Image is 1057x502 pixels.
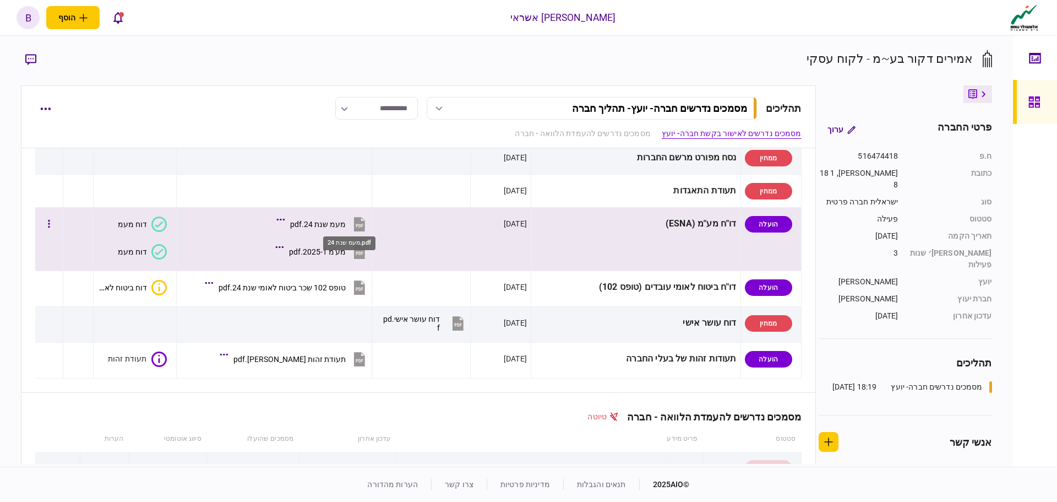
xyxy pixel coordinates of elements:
th: עדכון אחרון [299,427,397,452]
button: מע'מ 2025-1.pdf [278,239,368,264]
div: עדכון אחרון [909,310,992,322]
div: דוח עושר אישי [535,311,737,336]
div: הועלה [745,279,792,296]
div: חברת יעוץ [909,293,992,305]
div: דוח מעמ [118,247,147,256]
div: כתובת [909,168,992,191]
div: יועץ [909,276,992,288]
div: [PERSON_NAME]׳ שנות פעילות [909,247,992,271]
div: [PERSON_NAME] [819,276,898,288]
img: client company logo [1008,4,1040,31]
div: מסמכים נדרשים חברה- יועץ [891,381,982,393]
div: תהליכים [766,101,802,116]
div: ממתין [745,315,792,332]
a: מסמכים נדרשים חברה- יועץ18:19 [DATE] [832,381,992,393]
div: דוח ביטוח לאומי [97,283,146,292]
div: מעמ שנת 24.pdf [323,236,375,250]
div: הועלה [745,351,792,368]
div: [DATE] [504,282,527,293]
div: ח.פ [909,150,992,162]
div: מע'מ 2025-1.pdf [289,247,346,256]
th: הערות [80,427,129,452]
button: דוח מעמ [118,244,167,260]
th: סיווג אוטומטי [129,427,207,452]
button: ערוך [819,120,864,139]
div: תעודת זהות [108,353,147,364]
div: טיוטה [745,460,792,477]
th: פריט מידע [397,427,704,452]
button: טופס 102 שכר ביטוח לאומי שנת 24.pdf [208,275,368,300]
div: [DATE] [504,152,527,163]
div: [PERSON_NAME], 18 18 [819,168,898,191]
button: פתח תפריט להוספת לקוח [46,6,100,29]
button: תעודת זהות שלום מימוני.pdf [222,347,368,371]
div: מסמכים נדרשים להעמדת הלוואה - חברה [618,411,801,423]
div: [DATE] [819,230,898,242]
div: אנשי קשר [950,435,992,450]
a: הערות מהדורה [367,480,418,489]
button: דוח מעמ [118,217,167,232]
div: [PERSON_NAME] אשראי [510,10,616,25]
div: © 2025 AIO [639,479,690,490]
a: תנאים והגבלות [577,480,626,489]
div: [DATE] [504,353,527,364]
div: [DATE] [819,310,898,322]
div: 18:19 [DATE] [832,381,877,393]
button: דוח עושר אישי.pdf [382,311,466,336]
th: סטטוס [704,427,802,452]
div: [DATE] [369,462,393,473]
th: מסמכים שהועלו [207,427,299,452]
button: פתח רשימת התראות [106,6,129,29]
div: דוח עושר אישי.pdf [382,315,440,332]
button: איכות לא מספקתדוח ביטוח לאומי [97,280,166,295]
div: דו"ח מע"מ (ESNA) [535,212,737,236]
a: צרו קשר [445,480,473,489]
div: [DATE] [504,317,527,328]
button: מעמ שנת 24.pdf [279,212,368,236]
div: תעודת התאגדות [535,179,737,203]
a: מסמכים נדרשים לאישור בקשת חברה- יועץ [662,128,802,139]
div: איכות לא מספקת [151,280,167,295]
div: [DATE] [504,218,527,229]
div: דוח מעמ [118,220,147,229]
div: פרטי החברה [938,120,991,139]
div: תאריך הקמה [909,230,992,242]
div: מסמכים נדרשים חברה- יועץ - תהליך חברה [572,102,747,114]
div: פעילה [819,213,898,225]
div: תעודות זהות של בעלי החברה [535,347,737,371]
div: ישראלית חברה פרטית [819,196,898,208]
div: טיוטה [587,411,618,423]
div: טופס 102 שכר ביטוח לאומי שנת 24.pdf [219,283,346,292]
a: מדיניות פרטיות [500,480,550,489]
div: [PERSON_NAME] [819,293,898,305]
div: פרוטוקול מורשי חתימה [401,456,699,481]
a: מסמכים נדרשים להעמדת הלוואה - חברה [515,128,650,139]
div: דו"ח ביטוח לאומי עובדים (טופס 102) [535,275,737,300]
div: מעמ שנת 24.pdf [290,220,346,229]
button: b [17,6,40,29]
div: סוג [909,196,992,208]
div: ממתין [745,183,792,199]
div: אמירים דקור בע~מ - לקוח עסקי [807,50,973,68]
div: תעודת זהות שלום מימוני.pdf [233,355,346,364]
div: 3 [819,247,898,271]
div: ממתין [745,150,792,166]
button: מסמכים נדרשים חברה- יועץ- תהליך חברה [427,97,757,120]
div: סטטוס [909,213,992,225]
div: הועלה [745,216,792,233]
div: [DATE] [504,185,527,196]
div: תהליכים [819,355,992,370]
div: 516474418 [819,150,898,162]
div: נסח מפורט מרשם החברות [535,145,737,170]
